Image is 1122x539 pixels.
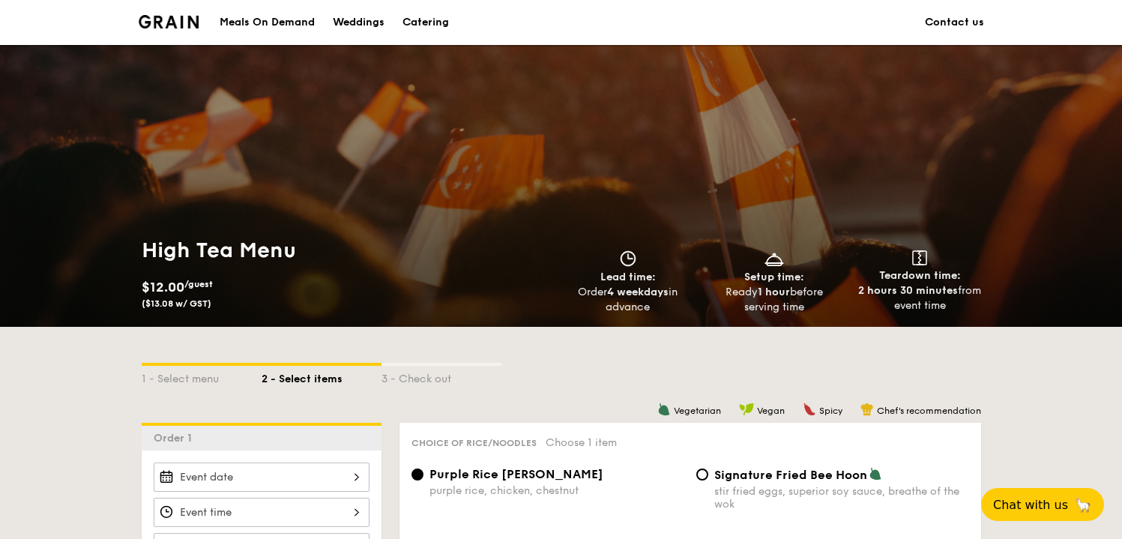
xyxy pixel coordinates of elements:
div: 3 - Check out [381,366,501,387]
input: Signature Fried Bee Hoonstir fried eggs, superior soy sauce, breathe of the wok [696,469,708,481]
div: purple rice, chicken, chestnut [429,484,684,497]
strong: 4 weekdays [607,286,669,298]
a: Logotype [139,15,199,28]
input: Event date [154,463,370,492]
span: Choose 1 item [546,436,617,449]
span: $12.00 [142,279,184,295]
span: ($13.08 w/ GST) [142,298,211,309]
span: Purple Rice [PERSON_NAME] [429,467,603,481]
img: icon-vegetarian.fe4039eb.svg [657,403,671,416]
img: icon-dish.430c3a2e.svg [763,250,785,267]
span: Chat with us [993,498,1068,512]
span: Choice of rice/noodles [411,438,537,448]
img: icon-vegan.f8ff3823.svg [739,403,754,416]
span: Vegan [757,406,785,416]
span: Spicy [819,406,842,416]
span: /guest [184,279,213,289]
img: icon-clock.2db775ea.svg [617,250,639,267]
h1: High Tea Menu [142,237,555,264]
strong: 1 hour [758,286,790,298]
div: 1 - Select menu [142,366,262,387]
span: 🦙 [1074,496,1092,514]
span: Teardown time: [879,269,961,282]
img: icon-spicy.37a8142b.svg [803,403,816,416]
span: Chef's recommendation [877,406,981,416]
button: Chat with us🦙 [981,488,1104,521]
span: Lead time: [600,271,656,283]
input: Purple Rice [PERSON_NAME]purple rice, chicken, chestnut [411,469,423,481]
div: Ready before serving time [707,285,841,315]
img: icon-vegetarian.fe4039eb.svg [869,467,882,481]
div: Order in advance [561,285,696,315]
img: Grain [139,15,199,28]
input: Event time [154,498,370,527]
span: Vegetarian [674,406,721,416]
strong: 2 hours 30 minutes [858,284,958,297]
span: Order 1 [154,432,198,445]
span: Setup time: [744,271,804,283]
div: stir fried eggs, superior soy sauce, breathe of the wok [714,485,969,511]
div: 2 - Select items [262,366,381,387]
img: icon-chef-hat.a58ddaea.svg [860,403,874,416]
span: Signature Fried Bee Hoon [714,468,867,482]
div: from event time [853,283,987,313]
img: icon-teardown.65201eee.svg [912,250,927,265]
